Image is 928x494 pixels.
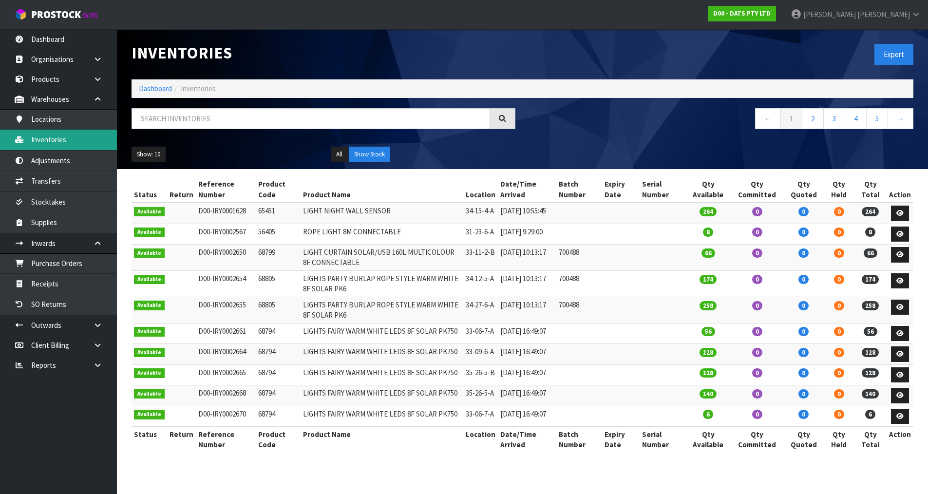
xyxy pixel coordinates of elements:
th: Qty Held [824,176,854,203]
th: Qty Held [824,427,854,453]
span: 174 [700,275,717,284]
a: 2 [802,108,824,129]
span: Available [134,348,165,358]
td: 68794 [256,385,301,406]
td: 31-23-6-A [463,224,498,245]
td: 700488 [556,270,602,297]
th: Serial Number [640,176,685,203]
span: 0 [834,410,844,419]
td: [DATE] 9:29:00 [498,224,557,245]
td: [DATE] 16:49:07 [498,406,557,427]
th: Return [167,427,196,453]
th: Date/Time Arrived [498,427,557,453]
td: 68794 [256,364,301,385]
span: 258 [700,301,717,310]
th: Qty Total [854,427,887,453]
span: 0 [834,327,844,336]
td: 35-26-5-B [463,364,498,385]
span: 0 [834,275,844,284]
span: 128 [862,348,879,357]
td: LIGHTS PARTY BURLAP ROPE STYLE WARM WHITE 8F SOLAR PK6 [301,297,463,323]
td: LIGHTS FAIRY WARM WHITE LEDS 8F SOLAR PK750 [301,323,463,344]
span: 128 [700,368,717,378]
h1: Inventories [132,44,515,62]
th: Qty Total [854,176,887,203]
th: Qty Available [686,176,731,203]
span: 0 [752,327,762,336]
td: 68805 [256,270,301,297]
td: 68805 [256,297,301,323]
td: LIGHTS FAIRY WARM WHITE LEDS 8F SOLAR PK750 [301,364,463,385]
small: WMS [83,11,98,20]
span: 0 [752,389,762,399]
span: Available [134,248,165,258]
span: 0 [834,368,844,378]
span: 0 [752,228,762,237]
th: Status [132,176,167,203]
span: 0 [798,248,809,258]
span: 0 [834,248,844,258]
span: 0 [834,207,844,216]
td: [DATE] 10:13:17 [498,245,557,271]
a: 3 [823,108,845,129]
th: Status [132,427,167,453]
td: 33-06-7-A [463,406,498,427]
span: 128 [700,348,717,357]
span: Available [134,275,165,285]
span: 0 [798,348,809,357]
span: 0 [752,207,762,216]
th: Date/Time Arrived [498,176,557,203]
td: [DATE] 16:49:07 [498,323,557,344]
td: D00-IRY0002655 [196,297,256,323]
span: 0 [752,348,762,357]
span: [PERSON_NAME] [857,10,910,19]
td: D00-IRY0002661 [196,323,256,344]
td: LIGHTS FAIRY WARM WHITE LEDS 8F SOLAR PK750 [301,344,463,365]
a: D00 - DATS PTY LTD [708,6,776,21]
th: Return [167,176,196,203]
span: 264 [700,207,717,216]
td: D00-IRY0002670 [196,406,256,427]
td: 700488 [556,245,602,271]
span: 0 [752,410,762,419]
td: 34-27-6-A [463,297,498,323]
td: LIGHT CURTAIN SOLAR/USB 160L MULTICOLOUR 8F CONNECTABLE [301,245,463,271]
th: Reference Number [196,176,256,203]
td: 56405 [256,224,301,245]
span: Available [134,207,165,217]
span: 0 [834,228,844,237]
span: 0 [752,368,762,378]
button: All [331,147,348,162]
td: 68794 [256,323,301,344]
span: Available [134,228,165,237]
span: 0 [798,327,809,336]
td: D00-IRY0002668 [196,385,256,406]
input: Search inventories [132,108,490,129]
th: Qty Quoted [783,176,824,203]
td: LIGHTS FAIRY WARM WHITE LEDS 8F SOLAR PK750 [301,406,463,427]
button: Export [874,44,913,65]
nav: Page navigation [530,108,914,132]
th: Expiry Date [602,176,640,203]
a: 4 [845,108,867,129]
span: 0 [798,368,809,378]
span: Inventories [181,84,216,93]
a: 1 [780,108,802,129]
span: ProStock [31,8,81,21]
td: D00-IRY0002650 [196,245,256,271]
span: 6 [703,410,713,419]
a: Dashboard [139,84,172,93]
span: 56 [701,327,715,336]
td: 34-12-5-A [463,270,498,297]
button: Show: 10 [132,147,166,162]
td: LIGHTS FAIRY WARM WHITE LEDS 8F SOLAR PK750 [301,385,463,406]
th: Reference Number [196,427,256,453]
td: D00-IRY0002567 [196,224,256,245]
td: 65451 [256,203,301,224]
td: D00-IRY0002665 [196,364,256,385]
strong: D00 - DATS PTY LTD [713,9,771,18]
span: 140 [862,389,879,399]
span: Available [134,368,165,378]
span: 0 [752,301,762,310]
a: 5 [866,108,888,129]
